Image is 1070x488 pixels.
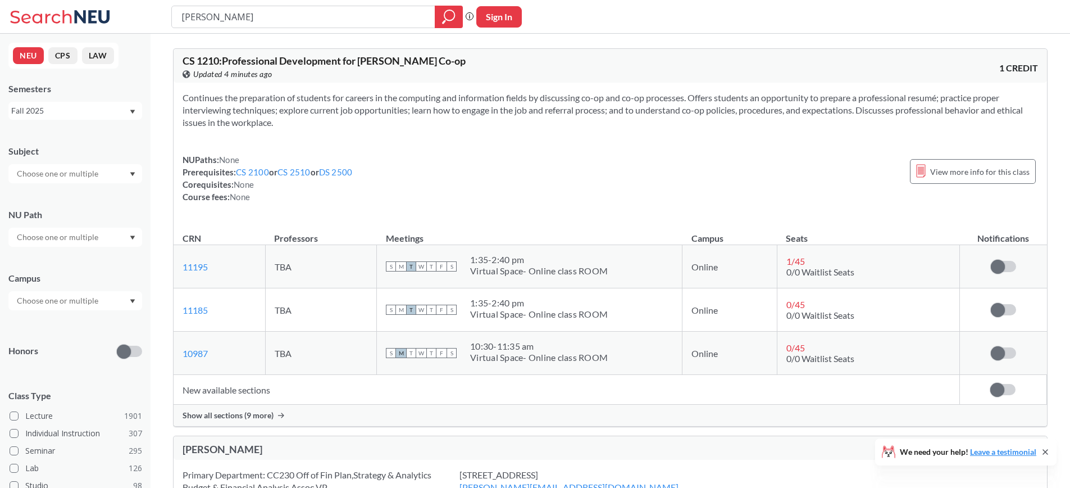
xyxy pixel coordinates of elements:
span: None [219,155,239,165]
div: Dropdown arrow [8,228,142,247]
svg: Dropdown arrow [130,110,135,114]
span: View more info for this class [930,165,1030,179]
th: Notifications [959,221,1046,245]
span: F [436,305,447,315]
svg: Dropdown arrow [130,172,135,177]
td: Online [682,288,777,332]
label: Individual Instruction [10,426,142,441]
div: Dropdown arrow [8,164,142,183]
span: Show all sections (9 more) [183,410,274,421]
span: 0/0 Waitlist Seats [786,310,854,320]
td: New available sections [174,375,959,405]
span: T [406,348,416,358]
div: Virtual Space- Online class ROOM [470,265,608,277]
span: Class Type [8,390,142,402]
span: S [386,348,396,358]
span: 1 CREDIT [999,62,1038,74]
td: TBA [265,332,376,375]
span: S [386,305,396,315]
div: Fall 2025Dropdown arrow [8,102,142,120]
span: T [426,261,436,272]
span: CS 1210 : Professional Development for [PERSON_NAME] Co-op [183,55,466,67]
span: M [396,261,406,272]
td: TBA [265,288,376,332]
button: NEU [13,47,44,64]
td: TBA [265,245,376,288]
a: 11195 [183,261,208,272]
a: DS 2500 [319,167,353,177]
span: 0/0 Waitlist Seats [786,353,854,364]
span: S [386,261,396,272]
div: Dropdown arrow [8,291,142,310]
a: Leave a testimonial [970,447,1036,457]
th: Campus [682,221,777,245]
th: Meetings [377,221,682,245]
label: Lecture [10,409,142,423]
button: LAW [82,47,114,64]
span: 0/0 Waitlist Seats [786,266,854,277]
label: Lab [10,461,142,476]
span: S [447,261,457,272]
span: W [416,261,426,272]
section: Continues the preparation of students for careers in the computing and information fields by disc... [183,92,1038,129]
div: 1:35 - 2:40 pm [470,297,608,309]
span: W [416,305,426,315]
span: 1901 [124,410,142,422]
span: We need your help! [900,448,1036,456]
span: None [230,192,250,202]
p: Honors [8,345,38,358]
span: W [416,348,426,358]
div: Fall 2025 [11,105,129,117]
span: T [406,305,416,315]
svg: Dropdown arrow [130,299,135,304]
span: S [447,348,457,358]
div: CRN [183,232,201,245]
input: Choose one or multiple [11,231,106,244]
input: Choose one or multiple [11,294,106,308]
span: F [436,261,447,272]
div: NUPaths: Prerequisites: or or Corequisites: Course fees: [183,153,352,203]
span: S [447,305,457,315]
span: Updated 4 minutes ago [193,68,272,80]
span: 0 / 45 [786,299,805,310]
svg: magnifying glass [442,9,456,25]
div: Subject [8,145,142,157]
div: Semesters [8,83,142,95]
label: Seminar [10,444,142,458]
td: Online [682,245,777,288]
div: 1:35 - 2:40 pm [470,254,608,265]
div: [PERSON_NAME] [183,443,611,455]
div: Virtual Space- Online class ROOM [470,352,608,363]
input: Choose one or multiple [11,167,106,180]
a: CS 2510 [277,167,311,177]
input: Class, professor, course number, "phrase" [180,7,427,26]
span: 0 / 45 [786,342,805,353]
button: CPS [48,47,78,64]
span: M [396,305,406,315]
button: Sign In [476,6,522,28]
span: None [234,179,254,189]
span: T [426,305,436,315]
a: CS 2100 [236,167,269,177]
a: 11185 [183,305,208,315]
span: T [406,261,416,272]
div: Campus [8,272,142,284]
div: Show all sections (9 more) [174,405,1047,426]
div: magnifying glass [435,6,463,28]
span: T [426,348,436,358]
span: 1 / 45 [786,256,805,266]
a: 10987 [183,348,208,359]
th: Seats [777,221,959,245]
span: 126 [129,462,142,475]
div: 10:30 - 11:35 am [470,341,608,352]
td: Online [682,332,777,375]
span: M [396,348,406,358]
svg: Dropdown arrow [130,236,135,240]
span: 295 [129,445,142,457]
span: F [436,348,447,358]
div: NU Path [8,209,142,221]
span: 307 [129,427,142,440]
div: Virtual Space- Online class ROOM [470,309,608,320]
th: Professors [265,221,376,245]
